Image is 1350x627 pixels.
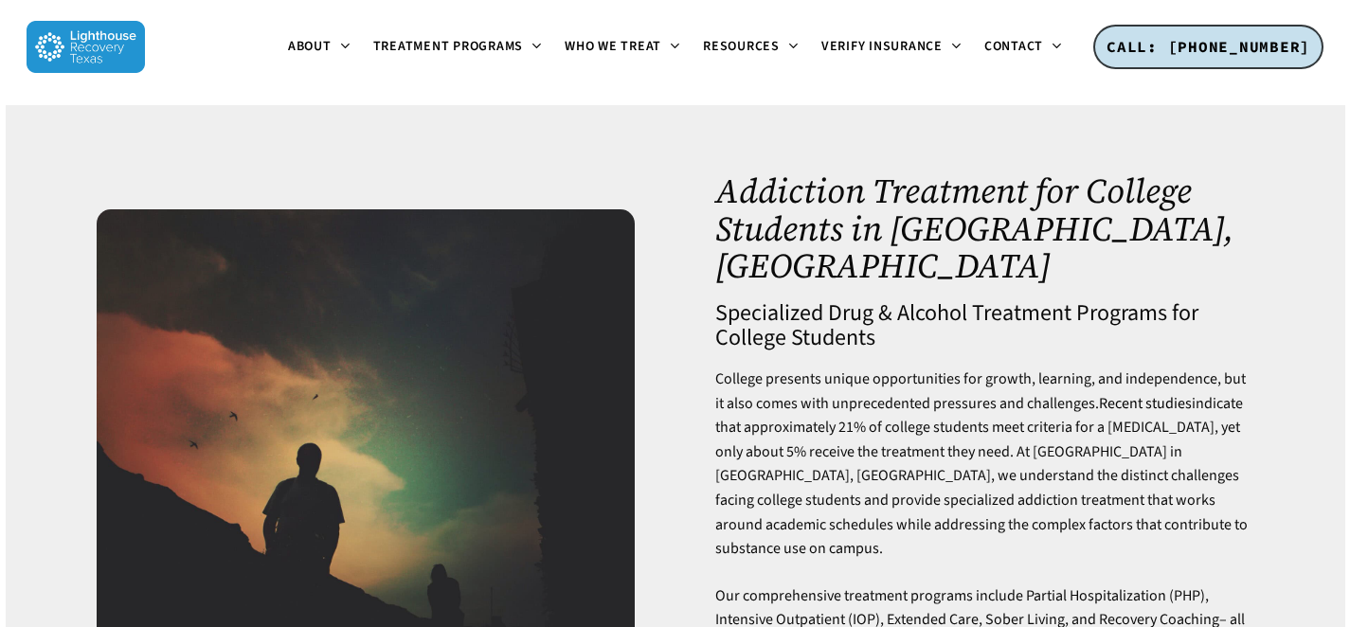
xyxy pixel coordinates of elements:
[984,37,1043,56] span: Contact
[715,393,1248,560] span: indicate that approximately 21% of college students meet criteria for a [MEDICAL_DATA], yet only ...
[277,40,362,55] a: About
[703,37,780,56] span: Resources
[715,301,1253,350] h4: Specialized Drug & Alcohol Treatment Programs for College Students
[821,37,943,56] span: Verify Insurance
[362,40,554,55] a: Treatment Programs
[692,40,810,55] a: Resources
[553,40,692,55] a: Who We Treat
[715,172,1253,285] h1: Addiction Treatment for College Students in [GEOGRAPHIC_DATA], [GEOGRAPHIC_DATA]
[1107,37,1310,56] span: CALL: [PHONE_NUMBER]
[1099,393,1192,414] a: Recent studies
[27,21,145,73] img: Lighthouse Recovery Texas
[288,37,332,56] span: About
[565,37,661,56] span: Who We Treat
[1093,25,1323,70] a: CALL: [PHONE_NUMBER]
[973,40,1073,55] a: Contact
[715,368,1246,414] span: College presents unique opportunities for growth, learning, and independence, but it also comes w...
[373,37,524,56] span: Treatment Programs
[810,40,973,55] a: Verify Insurance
